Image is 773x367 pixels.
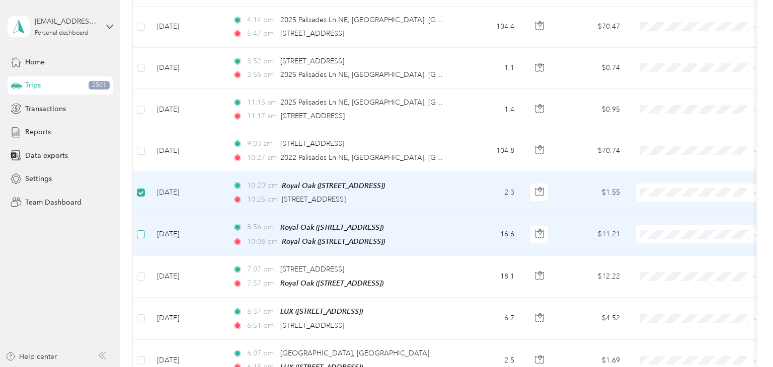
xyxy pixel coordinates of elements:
span: 7:57 pm [247,278,276,289]
span: 6:07 pm [247,348,276,359]
span: [STREET_ADDRESS] [280,57,344,65]
span: 10:25 pm [247,194,278,205]
span: Reports [25,127,51,137]
span: [STREET_ADDRESS] [280,265,344,273]
td: $1.55 [558,172,628,214]
span: Team Dashboard [25,197,82,208]
td: 1.1 [456,48,522,89]
span: 6:37 pm [247,306,276,317]
span: 8:56 pm [247,222,276,233]
span: [STREET_ADDRESS] [282,195,346,204]
span: 10:27 am [247,152,276,163]
td: $0.74 [558,48,628,89]
span: 2501 [89,81,110,90]
span: 2025 Palisades Ln NE, [GEOGRAPHIC_DATA], [GEOGRAPHIC_DATA] [280,16,501,24]
span: Royal Oak ([STREET_ADDRESS]) [282,237,385,245]
button: Help center [6,351,57,362]
td: [DATE] [149,48,224,89]
div: Personal dashboard [35,30,89,36]
td: 104.8 [456,130,522,171]
td: $12.22 [558,256,628,298]
td: $70.47 [558,7,628,48]
span: Transactions [25,104,66,114]
span: Data exports [25,150,68,161]
span: 4:14 pm [247,15,276,26]
span: Settings [25,173,52,184]
td: 104.4 [456,7,522,48]
span: [STREET_ADDRESS] [280,321,344,330]
td: [DATE] [149,89,224,130]
td: [DATE] [149,298,224,339]
td: [DATE] [149,214,224,256]
td: [DATE] [149,256,224,298]
td: $70.74 [558,130,628,171]
span: Royal Oak ([STREET_ADDRESS]) [280,279,383,287]
span: 11:15 am [247,97,276,108]
div: [EMAIL_ADDRESS][DOMAIN_NAME] [35,16,98,27]
span: [STREET_ADDRESS] [280,139,344,148]
span: LUX ([STREET_ADDRESS]) [280,307,363,315]
span: [STREET_ADDRESS] [280,29,344,38]
span: 3:55 pm [247,69,276,80]
span: 10:08 pm [247,236,278,247]
span: 2025 Palisades Ln NE, [GEOGRAPHIC_DATA], [GEOGRAPHIC_DATA] [280,98,501,107]
span: [GEOGRAPHIC_DATA], [GEOGRAPHIC_DATA] [280,349,429,357]
td: [DATE] [149,130,224,171]
span: Royal Oak ([STREET_ADDRESS]) [280,223,383,231]
td: $4.52 [558,298,628,339]
span: 5:47 pm [247,28,276,39]
span: Trips [25,80,41,90]
td: 16.6 [456,214,522,256]
td: 1.4 [456,89,522,130]
span: 6:51 pm [247,320,276,331]
iframe: Everlance-gr Chat Button Frame [717,311,773,367]
span: [STREET_ADDRESS] [281,112,345,120]
span: 2025 Palisades Ln NE, [GEOGRAPHIC_DATA], [GEOGRAPHIC_DATA] [280,70,501,79]
td: $0.95 [558,89,628,130]
td: [DATE] [149,7,224,48]
span: 7:07 pm [247,264,276,275]
td: [DATE] [149,172,224,214]
span: Royal Oak ([STREET_ADDRESS]) [282,181,385,190]
span: Home [25,57,45,67]
td: $11.21 [558,214,628,256]
td: 18.1 [456,256,522,298]
td: 6.7 [456,298,522,339]
span: 11:17 am [247,111,277,122]
span: 9:03 am [247,138,276,149]
span: 2022 Palisades Ln NE, [GEOGRAPHIC_DATA], [GEOGRAPHIC_DATA] [280,153,501,162]
span: 10:20 pm [247,180,278,191]
span: 3:52 pm [247,56,276,67]
td: 2.3 [456,172,522,214]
